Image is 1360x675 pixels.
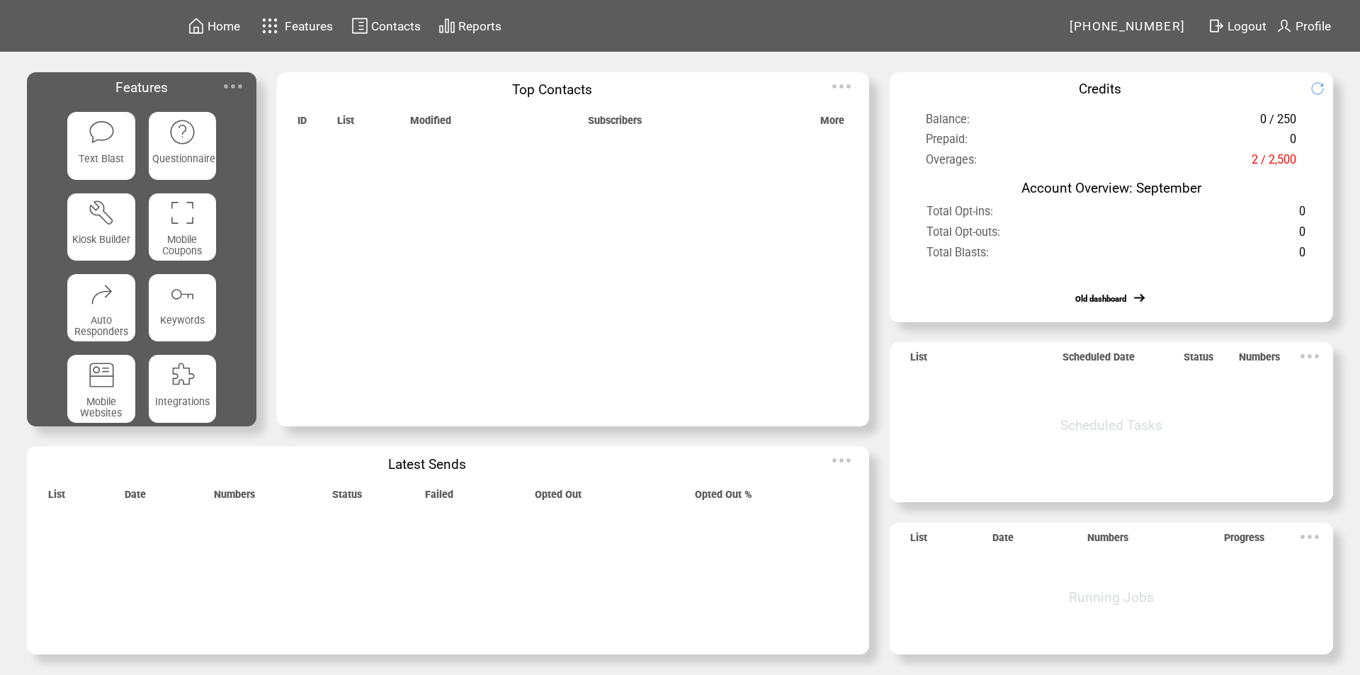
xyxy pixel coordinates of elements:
[926,205,993,226] span: Total Opt-ins:
[1299,246,1305,267] span: 0
[1069,589,1154,606] span: Running Jobs
[72,234,130,245] span: Kiosk Builder
[349,15,423,37] a: Contacts
[67,112,135,179] a: Text Blast
[79,153,124,164] span: Text Blast
[258,14,283,38] img: features.svg
[992,532,1014,551] span: Date
[1079,81,1121,97] span: Credits
[332,489,362,508] span: Status
[88,199,115,227] img: tool%201.svg
[425,489,453,508] span: Failed
[80,396,122,419] span: Mobile Websites
[219,72,247,101] img: ellypsis.svg
[88,361,115,389] img: mobile-websites.svg
[67,274,135,341] a: Auto Responders
[1296,342,1324,370] img: ellypsis.svg
[160,314,205,326] span: Keywords
[67,355,135,422] a: Mobile Websites
[1060,417,1162,433] span: Scheduled Tasks
[1075,294,1126,304] a: Old dashboard
[1274,15,1333,37] a: Profile
[535,489,582,508] span: Opted Out
[285,19,333,33] span: Features
[1252,153,1296,174] span: 2 / 2,500
[149,193,216,261] a: Mobile Coupons
[1299,205,1305,226] span: 0
[169,199,196,227] img: coupons.svg
[149,355,216,422] a: Integrations
[149,274,216,341] a: Keywords
[188,17,205,35] img: home.svg
[208,19,240,33] span: Home
[337,115,354,134] span: List
[1290,132,1296,154] span: 0
[88,280,115,308] img: auto-responders.svg
[1228,19,1266,33] span: Logout
[1296,523,1324,551] img: ellypsis.svg
[820,115,844,134] span: More
[1062,351,1135,370] span: Scheduled Date
[149,112,216,179] a: Questionnaire
[926,132,968,154] span: Prepaid:
[410,115,451,134] span: Modified
[436,15,504,37] a: Reports
[1260,113,1296,134] span: 0 / 250
[297,115,307,134] span: ID
[1021,180,1201,196] span: Account Overview: September
[67,193,135,261] a: Kiosk Builder
[910,532,927,551] span: List
[1087,532,1128,551] span: Numbers
[169,118,196,146] img: questionnaire.svg
[155,396,210,407] span: Integrations
[1208,17,1225,35] img: exit.svg
[695,489,752,508] span: Opted Out %
[1276,17,1293,35] img: profile.svg
[169,361,196,389] img: integrations.svg
[371,19,421,33] span: Contacts
[926,153,977,174] span: Overages:
[186,15,242,37] a: Home
[1239,351,1280,370] span: Numbers
[214,489,255,508] span: Numbers
[74,314,128,337] span: Auto Responders
[910,351,927,370] span: List
[926,246,989,267] span: Total Blasts:
[152,153,215,164] span: Questionnaire
[1296,19,1331,33] span: Profile
[827,446,856,475] img: ellypsis.svg
[256,12,336,40] a: Features
[48,489,65,508] span: List
[169,280,196,308] img: keywords.svg
[1184,351,1213,370] span: Status
[125,489,146,508] span: Date
[512,81,592,98] span: Top Contacts
[438,17,455,35] img: chart.svg
[926,225,1000,246] span: Total Opt-outs:
[926,113,970,134] span: Balance:
[827,72,856,101] img: ellypsis.svg
[588,115,642,134] span: Subscribers
[1206,15,1274,37] a: Logout
[1070,19,1186,33] span: [PHONE_NUMBER]
[388,456,466,472] span: Latest Sends
[458,19,501,33] span: Reports
[1224,532,1264,551] span: Progress
[351,17,368,35] img: contacts.svg
[1310,81,1338,96] img: refresh.png
[115,79,168,96] span: Features
[1299,225,1305,246] span: 0
[88,118,115,146] img: text-blast.svg
[162,234,202,256] span: Mobile Coupons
